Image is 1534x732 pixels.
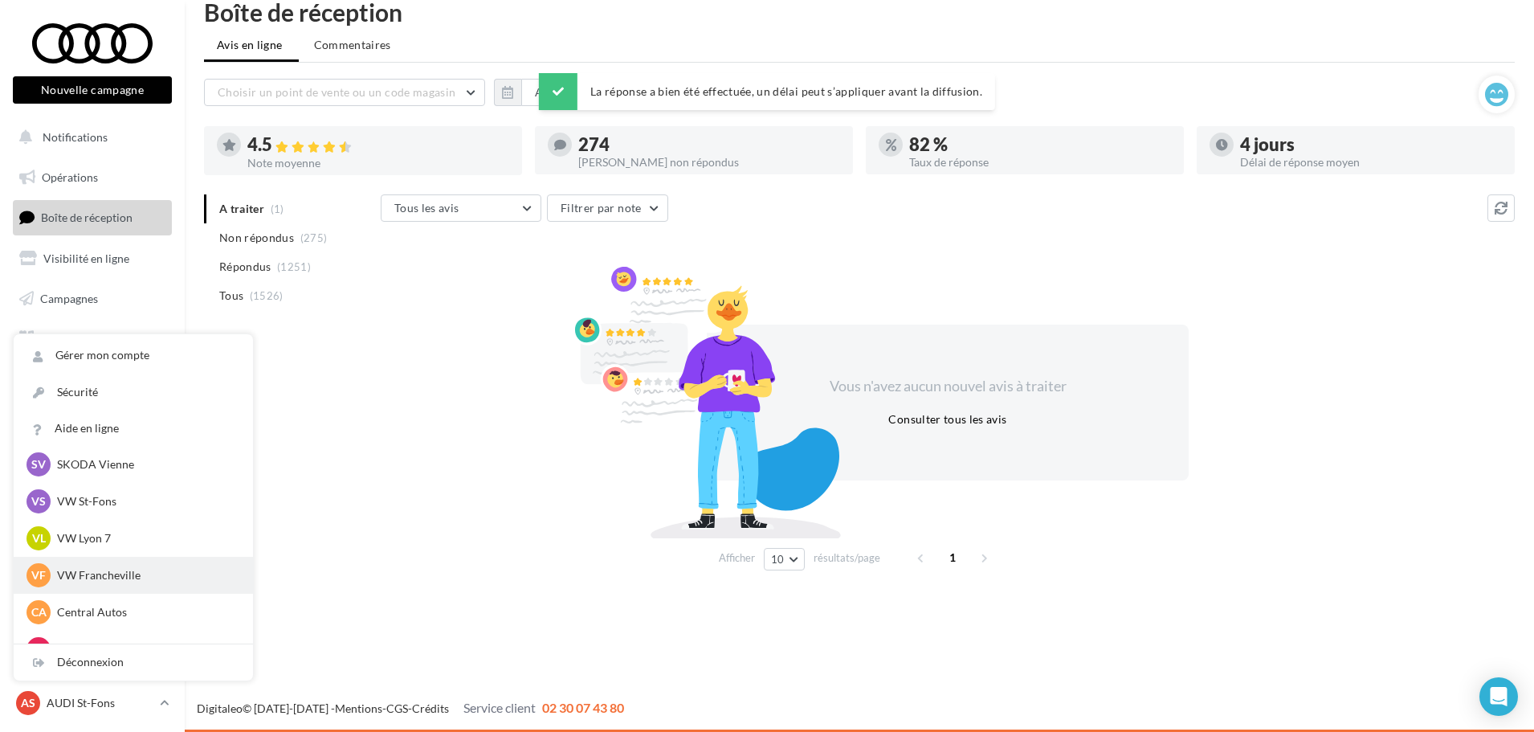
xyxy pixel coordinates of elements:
[57,456,234,472] p: SKODA Vienne
[57,604,234,620] p: Central Autos
[47,695,153,711] p: AUDI St-Fons
[542,700,624,715] span: 02 30 07 43 80
[247,136,509,154] div: 4.5
[31,604,47,620] span: CA
[219,230,294,246] span: Non répondus
[250,289,284,302] span: (1526)
[719,550,755,566] span: Afficher
[394,201,459,215] span: Tous les avis
[386,701,408,715] a: CGS
[13,688,172,718] a: AS AUDI St-Fons
[14,644,253,681] div: Déconnexion
[10,200,175,235] a: Boîte de réception
[578,136,840,153] div: 274
[463,700,536,715] span: Service client
[31,567,46,583] span: VF
[42,170,98,184] span: Opérations
[10,242,175,276] a: Visibilité en ligne
[1479,677,1518,716] div: Open Intercom Messenger
[494,79,591,106] button: Au total
[21,695,35,711] span: AS
[771,553,785,566] span: 10
[10,161,175,194] a: Opérations
[57,567,234,583] p: VW Francheville
[57,493,234,509] p: VW St-Fons
[14,337,253,374] a: Gérer mon compte
[539,73,995,110] div: La réponse a bien été effectuée, un délai peut s’appliquer avant la diffusion.
[810,376,1086,397] div: Vous n'avez aucun nouvel avis à traiter
[31,456,46,472] span: SV
[10,321,175,355] a: Médiathèque
[57,641,234,657] p: Central Motor
[57,530,234,546] p: VW Lyon 7
[14,411,253,447] a: Aide en ligne
[219,259,271,275] span: Répondus
[247,157,509,169] div: Note moyenne
[32,530,46,546] span: VL
[204,79,485,106] button: Choisir un point de vente ou un code magasin
[578,157,840,168] div: [PERSON_NAME] non répondus
[43,130,108,144] span: Notifications
[882,410,1013,429] button: Consulter tous les avis
[764,548,805,570] button: 10
[41,211,133,224] span: Boîte de réception
[31,493,46,509] span: VS
[909,136,1171,153] div: 82 %
[14,374,253,411] a: Sécurité
[381,194,541,222] button: Tous les avis
[197,701,624,715] span: © [DATE]-[DATE] - - -
[218,85,455,99] span: Choisir un point de vente ou un code magasin
[43,251,129,265] span: Visibilité en ligne
[314,37,391,53] span: Commentaires
[197,701,243,715] a: Digitaleo
[277,260,311,273] span: (1251)
[30,641,47,657] span: CM
[13,76,172,104] button: Nouvelle campagne
[547,194,668,222] button: Filtrer par note
[521,79,591,106] button: Au total
[40,331,106,345] span: Médiathèque
[940,545,965,570] span: 1
[1240,157,1502,168] div: Délai de réponse moyen
[10,282,175,316] a: Campagnes
[219,288,243,304] span: Tous
[814,550,880,566] span: résultats/page
[40,291,98,305] span: Campagnes
[1240,136,1502,153] div: 4 jours
[412,701,449,715] a: Crédits
[10,362,175,409] a: PLV et print personnalisable
[10,121,169,154] button: Notifications
[909,157,1171,168] div: Taux de réponse
[335,701,382,715] a: Mentions
[300,231,328,244] span: (275)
